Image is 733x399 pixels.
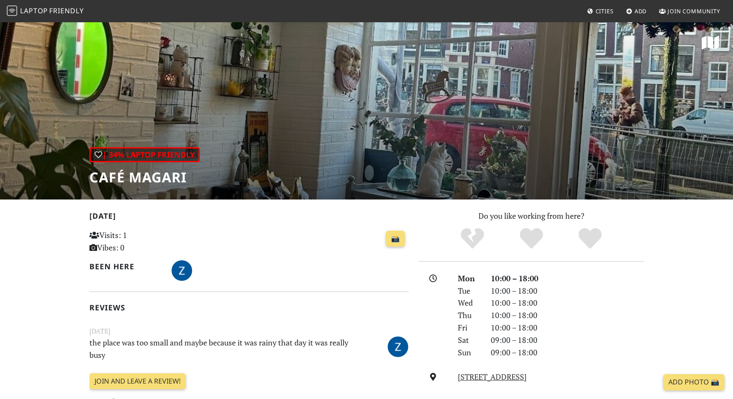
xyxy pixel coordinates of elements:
[486,322,649,334] div: 10:00 – 18:00
[89,147,200,162] div: | 34% Laptop Friendly
[623,3,650,19] a: Add
[84,336,359,361] p: the place was too small and maybe because it was rainy that day it was really busy
[84,326,414,336] small: [DATE]
[596,7,614,15] span: Cities
[453,334,485,346] div: Sat
[663,374,724,390] a: Add Photo 📸
[453,272,485,285] div: Mon
[7,6,17,16] img: LaptopFriendly
[486,272,649,285] div: 10:00 – 18:00
[486,334,649,346] div: 09:00 – 18:00
[502,227,561,250] div: Yes
[89,169,200,185] h1: Café Magari
[561,227,620,250] div: Definitely!
[443,227,502,250] div: No
[453,322,485,334] div: Fri
[7,4,84,19] a: LaptopFriendly LaptopFriendly
[419,210,644,222] p: Do you like working from here?
[668,7,720,15] span: Join Community
[20,6,48,15] span: Laptop
[89,303,409,312] h2: Reviews
[453,346,485,359] div: Sun
[172,260,192,281] img: 5063-zoe.jpg
[89,211,409,224] h2: [DATE]
[656,3,724,19] a: Join Community
[386,231,405,247] a: 📸
[635,7,647,15] span: Add
[453,297,485,309] div: Wed
[89,229,189,254] p: Visits: 1 Vibes: 0
[458,372,527,382] a: [STREET_ADDRESS]
[486,309,649,322] div: 10:00 – 18:00
[89,262,162,271] h2: Been here
[388,336,408,357] img: 5063-zoe.jpg
[49,6,83,15] span: Friendly
[486,285,649,297] div: 10:00 – 18:00
[453,285,485,297] div: Tue
[388,340,408,351] span: foodzoen
[89,373,186,390] a: Join and leave a review!
[453,309,485,322] div: Thu
[584,3,617,19] a: Cities
[486,346,649,359] div: 09:00 – 18:00
[172,265,192,275] span: foodzoen
[486,297,649,309] div: 10:00 – 18:00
